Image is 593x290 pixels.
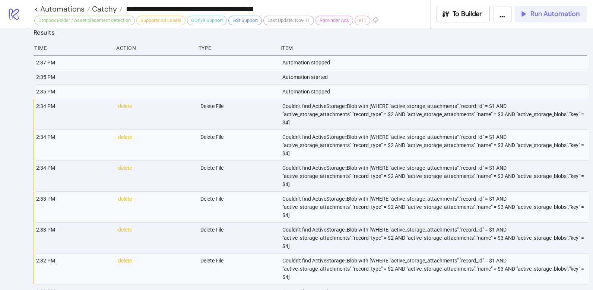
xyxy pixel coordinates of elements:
[282,70,589,84] div: Automation started
[90,4,117,14] span: Catchy
[35,55,112,70] div: 2:37 PM
[35,99,112,130] div: 2:34 PM
[263,16,314,25] div: Last Update: Nov-11
[282,161,589,191] div: Couldn't find ActiveStorage::Blob with [WHERE "active_storage_attachments"."record_id" = $1 AND "...
[115,41,192,55] div: Action
[437,6,490,22] button: To Builder
[282,55,589,70] div: Automation stopped
[200,161,276,191] div: Delete File
[200,254,276,284] div: Delete File
[117,130,194,160] div: delete
[34,41,110,55] div: Time
[136,16,185,25] div: Supports Ad Labels
[35,161,112,191] div: 2:34 PM
[315,16,353,25] div: Reminder Ads
[493,6,512,22] button: ...
[35,130,112,160] div: 2:34 PM
[282,85,589,99] div: Automation stopped
[200,192,276,222] div: Delete File
[530,10,580,18] span: Run Automation
[117,223,194,253] div: delete
[34,5,90,13] a: < Automations
[280,41,587,55] div: Item
[117,192,194,222] div: delete
[200,130,276,160] div: Delete File
[282,192,589,222] div: Couldn't find ActiveStorage::Blob with [WHERE "active_storage_attachments"."record_id" = $1 AND "...
[34,28,587,37] h2: Results
[117,161,194,191] div: delete
[200,99,276,130] div: Delete File
[228,16,262,25] div: Edit Support
[35,70,112,84] div: 2:35 PM
[453,10,482,18] span: To Builder
[515,6,587,22] button: Run Automation
[282,254,589,284] div: Couldn't find ActiveStorage::Blob with [WHERE "active_storage_attachments"."record_id" = $1 AND "...
[187,16,227,25] div: GDrive Support
[34,16,135,25] div: Dropbox Folder / Asset placement detection
[90,5,123,13] a: Catchy
[200,223,276,253] div: Delete File
[282,99,589,130] div: Couldn't find ActiveStorage::Blob with [WHERE "active_storage_attachments"."record_id" = $1 AND "...
[35,223,112,253] div: 2:33 PM
[117,99,194,130] div: delete
[282,223,589,253] div: Couldn't find ActiveStorage::Blob with [WHERE "active_storage_attachments"."record_id" = $1 AND "...
[35,254,112,284] div: 2:32 PM
[35,192,112,222] div: 2:33 PM
[198,41,275,55] div: Type
[117,254,194,284] div: delete
[355,16,370,25] div: v11
[35,85,112,99] div: 2:35 PM
[282,130,589,160] div: Couldn't find ActiveStorage::Blob with [WHERE "active_storage_attachments"."record_id" = $1 AND "...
